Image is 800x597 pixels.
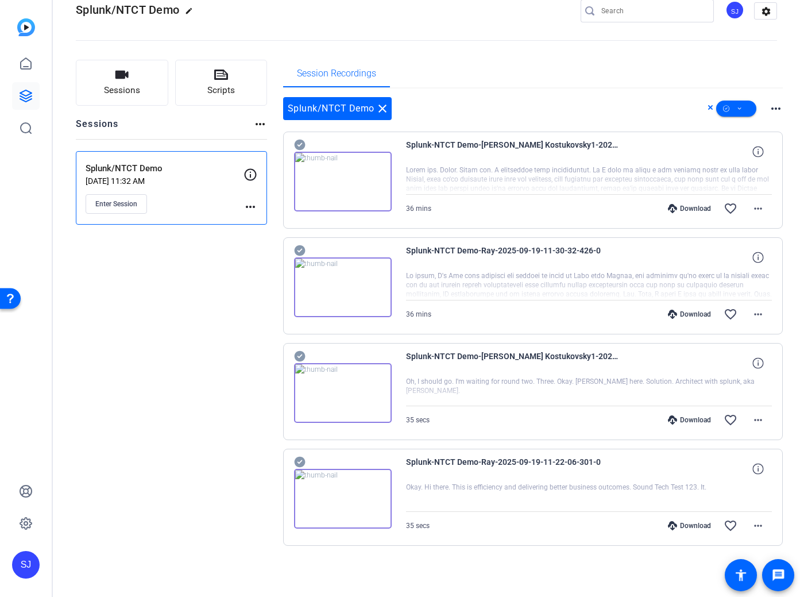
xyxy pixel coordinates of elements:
mat-icon: more_horiz [751,307,765,321]
div: Splunk/NTCT Demo [283,97,392,120]
mat-icon: more_horiz [751,519,765,533]
div: Download [662,415,717,425]
mat-icon: favorite_border [724,413,737,427]
mat-icon: message [771,568,785,582]
div: SJ [725,1,744,20]
mat-icon: favorite_border [724,202,737,215]
span: Enter Session [95,199,137,209]
div: SJ [12,551,40,579]
h2: Sessions [76,117,119,139]
span: Splunk-NTCT Demo-[PERSON_NAME] Kostukovsky1-2025-09-19-11-30-32-426-1 [406,138,619,165]
span: Splunk-NTCT Demo-Ray-2025-09-19-11-30-32-426-0 [406,244,619,271]
button: Sessions [76,60,168,106]
span: Sessions [104,84,140,97]
span: Splunk-NTCT Demo-[PERSON_NAME] Kostukovsky1-2025-09-19-11-22-06-301-1 [406,349,619,377]
mat-icon: settings [755,3,778,20]
mat-icon: accessibility [734,568,748,582]
span: 35 secs [406,522,430,530]
p: Splunk/NTCT Demo [86,162,244,175]
img: blue-gradient.svg [17,18,35,36]
p: [DATE] 11:32 AM [86,176,244,186]
span: 35 secs [406,416,430,424]
span: 36 mins [406,310,431,318]
mat-icon: edit [185,7,199,21]
ngx-avatar: Scott J [725,1,745,21]
mat-icon: more_horiz [244,200,257,214]
img: thumb-nail [294,469,392,529]
mat-icon: more_horiz [769,102,783,115]
div: Download [662,521,717,530]
mat-icon: more_horiz [751,413,765,427]
img: thumb-nail [294,152,392,211]
mat-icon: favorite_border [724,307,737,321]
img: thumb-nail [294,363,392,423]
mat-icon: close [376,102,389,115]
span: Splunk/NTCT Demo [76,3,179,17]
button: Enter Session [86,194,147,214]
input: Search [601,4,705,18]
img: thumb-nail [294,257,392,317]
div: Download [662,310,717,319]
mat-icon: more_horiz [253,117,267,131]
mat-icon: more_horiz [751,202,765,215]
div: Download [662,204,717,213]
mat-icon: favorite_border [724,519,737,533]
span: Scripts [207,84,235,97]
span: Session Recordings [297,69,376,78]
button: Scripts [175,60,268,106]
span: 36 mins [406,205,431,213]
span: Splunk-NTCT Demo-Ray-2025-09-19-11-22-06-301-0 [406,455,619,483]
